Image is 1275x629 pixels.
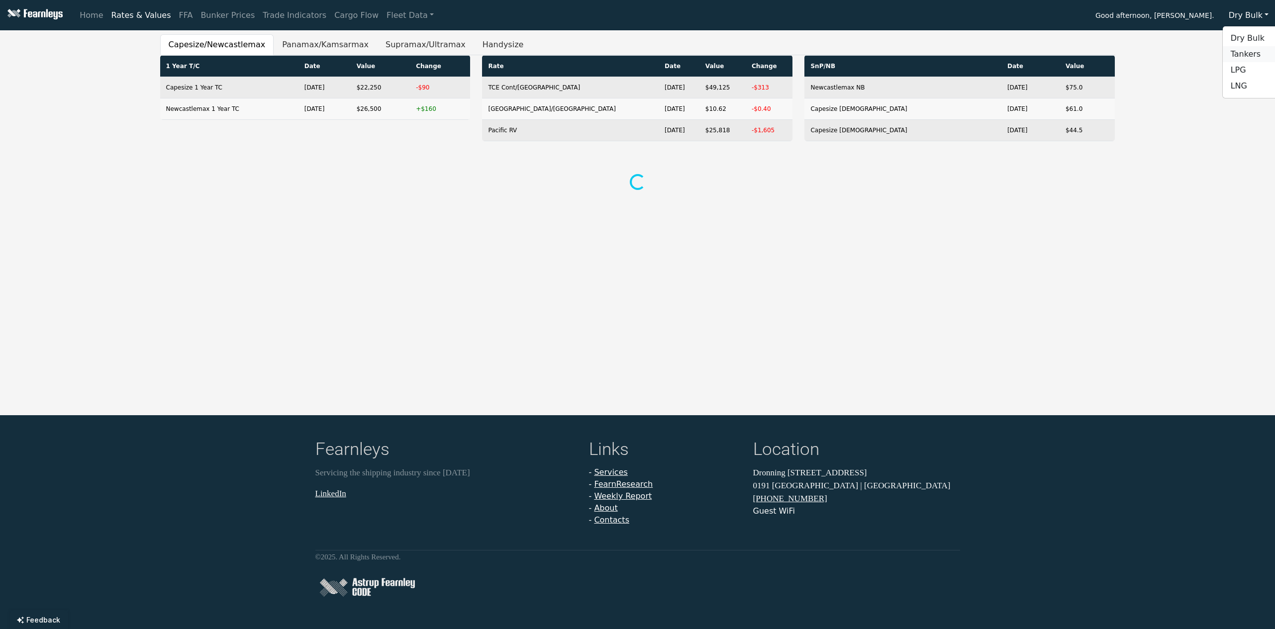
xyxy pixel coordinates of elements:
li: - [589,466,741,478]
a: Contacts [594,515,629,525]
p: Dronning [STREET_ADDRESS] [753,466,960,479]
h4: Links [589,439,741,462]
button: Capesize/Newcastlemax [160,34,274,55]
p: Servicing the shipping industry since [DATE] [315,466,577,479]
td: Capesize 1 Year TC [160,77,298,98]
th: Date [298,56,351,77]
td: -$313 [746,77,793,98]
a: Trade Indicators [259,5,330,25]
td: $22,250 [351,77,410,98]
a: FFA [175,5,197,25]
p: 0191 [GEOGRAPHIC_DATA] | [GEOGRAPHIC_DATA] [753,479,960,492]
td: [DATE] [1001,98,1060,120]
td: Pacific RV [482,120,659,141]
button: Dry Bulk [1222,6,1275,25]
a: LinkedIn [315,488,346,498]
th: Date [659,56,699,77]
li: - [589,478,741,490]
a: Cargo Flow [330,5,383,25]
th: Change [410,56,470,77]
td: [DATE] [1001,77,1060,98]
td: Capesize [DEMOGRAPHIC_DATA] [804,98,1001,120]
th: Change [746,56,793,77]
th: Value [351,56,410,77]
td: $44.5 [1060,120,1115,141]
small: © 2025 . All Rights Reserved. [315,553,401,561]
h4: Fearnleys [315,439,577,462]
th: SnP/NB [804,56,1001,77]
span: Good afternoon, [PERSON_NAME]. [1095,8,1214,25]
td: [DATE] [659,120,699,141]
td: [GEOGRAPHIC_DATA]/[GEOGRAPHIC_DATA] [482,98,659,120]
img: Fearnleys Logo [5,9,63,21]
td: -$1,605 [746,120,793,141]
td: Newcastlemax 1 Year TC [160,98,298,120]
td: [DATE] [298,98,351,120]
a: Bunker Prices [196,5,259,25]
a: Fleet Data [383,5,438,25]
th: Rate [482,56,659,77]
td: Newcastlemax NB [804,77,1001,98]
a: [PHONE_NUMBER] [753,494,827,503]
button: Guest WiFi [753,505,795,517]
li: - [589,490,741,502]
a: FearnResearch [594,479,653,489]
a: About [594,503,617,513]
td: +$160 [410,98,470,120]
button: Supramax/Ultramax [377,34,474,55]
li: - [589,514,741,526]
td: TCE Cont/[GEOGRAPHIC_DATA] [482,77,659,98]
td: [DATE] [659,98,699,120]
td: $49,125 [699,77,746,98]
td: [DATE] [659,77,699,98]
a: Weekly Report [594,491,652,501]
a: Rates & Values [107,5,175,25]
th: Value [1060,56,1115,77]
th: Date [1001,56,1060,77]
a: Home [76,5,107,25]
td: $10.62 [699,98,746,120]
th: Value [699,56,746,77]
td: $26,500 [351,98,410,120]
td: -$0.40 [746,98,793,120]
button: Panamax/Kamsarmax [274,34,377,55]
td: $25,818 [699,120,746,141]
th: 1 Year T/C [160,56,298,77]
td: -$90 [410,77,470,98]
td: Capesize [DEMOGRAPHIC_DATA] [804,120,1001,141]
td: $61.0 [1060,98,1115,120]
h4: Location [753,439,960,462]
button: Handysize [474,34,532,55]
td: $75.0 [1060,77,1115,98]
td: [DATE] [1001,120,1060,141]
li: - [589,502,741,514]
td: [DATE] [298,77,351,98]
a: Services [594,467,627,477]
